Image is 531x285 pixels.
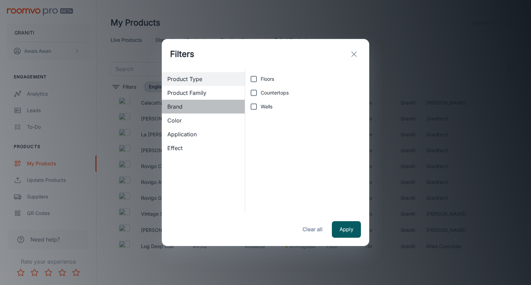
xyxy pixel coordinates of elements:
[261,103,272,110] span: Walls
[167,116,239,125] span: Color
[162,72,245,86] div: Product Type
[162,86,245,100] div: Product Family
[167,89,239,97] span: Product Family
[261,75,274,83] span: Floors
[299,221,326,238] button: Clear all
[167,102,239,111] span: Brand
[167,144,239,152] span: Effect
[347,47,361,61] button: exit
[167,130,239,138] span: Application
[162,100,245,114] div: Brand
[167,75,239,83] span: Product Type
[162,141,245,155] div: Effect
[261,89,289,97] span: Countertops
[170,48,194,60] h1: Filters
[162,114,245,127] div: Color
[162,127,245,141] div: Application
[332,221,361,238] button: Apply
